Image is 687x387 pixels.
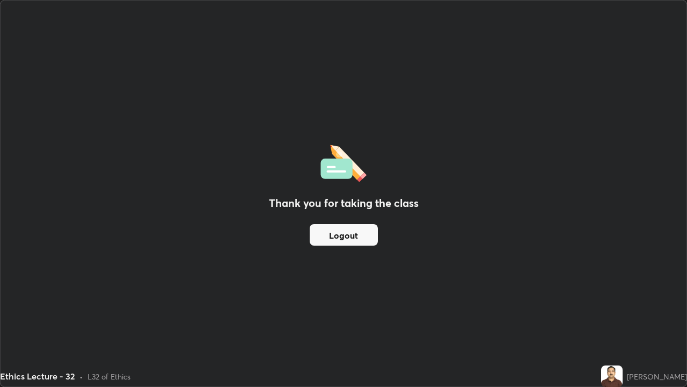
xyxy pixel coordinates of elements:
[320,141,367,182] img: offlineFeedback.1438e8b3.svg
[79,371,83,382] div: •
[310,224,378,246] button: Logout
[601,365,623,387] img: b64c24693d4a40fa943431a114cb3beb.jpg
[269,195,419,211] h2: Thank you for taking the class
[627,371,687,382] div: [PERSON_NAME]
[87,371,130,382] div: L32 of Ethics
